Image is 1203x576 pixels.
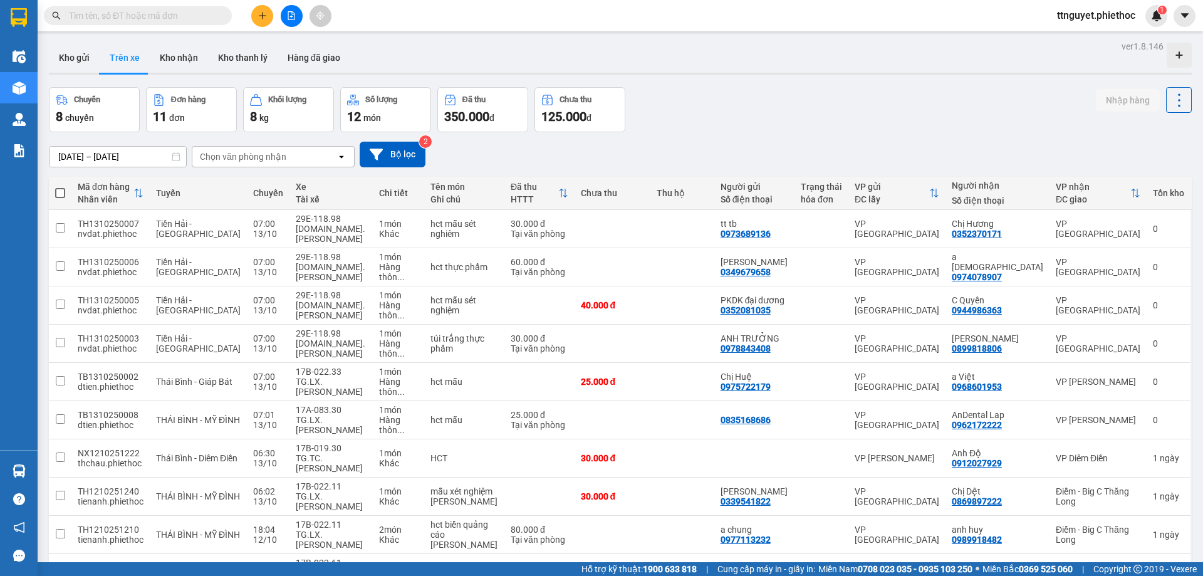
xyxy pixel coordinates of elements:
th: Toggle SortBy [504,177,575,210]
div: 07:01 [253,410,283,420]
div: 0352081035 [721,305,771,315]
div: AnDental Lap [952,410,1043,420]
div: 1 món [379,219,417,229]
div: VP [PERSON_NAME] [855,453,939,463]
div: 1 món [379,328,417,338]
button: Hàng đã giao [278,43,350,73]
span: copyright [1133,565,1142,573]
div: 17B-022.11 [296,481,367,491]
span: ... [397,310,405,320]
div: 2 món [379,525,417,535]
div: VP [GEOGRAPHIC_DATA] [855,372,939,392]
strong: 0708 023 035 - 0935 103 250 [858,564,972,574]
div: Khác [379,496,417,506]
div: 0968601953 [952,382,1002,392]
sup: 2 [419,135,432,148]
div: Anh Độ [952,448,1043,458]
svg: open [336,152,346,162]
div: 1 món [379,290,417,300]
div: 0 [1153,415,1184,425]
span: ttnguyet.phiethoc [1047,8,1145,23]
div: VP [GEOGRAPHIC_DATA] [855,257,939,277]
span: 1 [1160,6,1164,14]
div: 17B-022.33 [296,367,367,377]
span: | [706,562,708,576]
div: anh huy [952,525,1043,535]
div: thchau.phiethoc [78,458,143,468]
div: TH1310250007 [78,219,143,229]
span: Miền Bắc [982,562,1073,576]
button: Số lượng12món [340,87,431,132]
div: Chuyến [253,188,283,198]
img: warehouse-icon [13,464,26,478]
div: Anh Linh [721,486,788,496]
div: HCT [430,453,498,463]
div: [DOMAIN_NAME]. [PERSON_NAME] [296,300,367,320]
div: 0973689136 [721,229,771,239]
button: Nhập hàng [1096,89,1160,112]
span: plus [258,11,267,20]
th: Toggle SortBy [1049,177,1147,210]
div: VP [GEOGRAPHIC_DATA] [855,525,939,545]
div: ĐC lấy [855,194,929,204]
button: file-add [281,5,303,27]
div: 0349679658 [721,267,771,277]
div: HTTT [511,194,558,204]
div: 17B-022.61 [296,558,367,568]
div: TB1310250002 [78,372,143,382]
div: Chưa thu [581,188,644,198]
div: Hàng thông thường [379,262,417,282]
div: Thu hộ [657,188,708,198]
div: 0 [1153,338,1184,348]
span: Cung cấp máy in - giấy in: [717,562,815,576]
div: Số lượng [365,95,397,104]
div: Ghi chú [430,194,498,204]
div: VP [GEOGRAPHIC_DATA] [855,295,939,315]
div: 0 [1153,262,1184,272]
div: 29E-118.98 [296,328,367,338]
span: caret-down [1179,10,1190,21]
div: 25.000 đ [511,410,568,420]
div: 0912027929 [952,458,1002,468]
div: [DOMAIN_NAME]. [PERSON_NAME] [296,338,367,359]
span: kg [259,113,269,123]
div: hct mẫu sét nghiêm [430,219,498,239]
span: 12 [347,109,361,124]
div: 60.000 đ [511,257,568,267]
span: THÁI BÌNH - MỸ ĐÌNH [156,530,240,540]
div: Đơn hàng [171,95,206,104]
div: Khác [379,535,417,545]
div: lưu kho [430,540,498,550]
button: Kho gửi [49,43,100,73]
div: a Việt [952,372,1043,382]
div: VP gửi [855,182,929,192]
div: hct biển quảng cáo [430,520,498,540]
div: Khối lượng [268,95,306,104]
div: TG.LX.[PERSON_NAME] [296,415,367,435]
div: Hàng thông thường [379,415,417,435]
span: Tiền Hải - [GEOGRAPHIC_DATA] [156,295,241,315]
div: chú vân [721,257,788,267]
div: 13/10 [253,343,283,353]
div: TH1310250003 [78,333,143,343]
div: 13/10 [253,305,283,315]
span: 8 [250,109,257,124]
div: Nhân viên [78,194,133,204]
div: Tại văn phòng [511,229,568,239]
div: Hàng thông thường [379,300,417,320]
div: 29E-118.98 [296,214,367,224]
div: Số điện thoại [721,194,788,204]
div: 0339541822 [721,496,771,506]
button: caret-down [1174,5,1195,27]
button: Bộ lọc [360,142,425,167]
div: Tuyến [156,188,241,198]
div: TB1310250008 [78,410,143,420]
span: Tiền Hải - [GEOGRAPHIC_DATA] [156,219,241,239]
div: TH1310250005 [78,295,143,305]
div: hct mẫu [430,377,498,387]
div: Hàng thông thường [379,338,417,359]
div: 0974078907 [952,272,1002,282]
div: TH1210251210 [78,525,143,535]
img: logo-vxr [11,8,27,27]
div: TG.LX.[PERSON_NAME] [296,530,367,550]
